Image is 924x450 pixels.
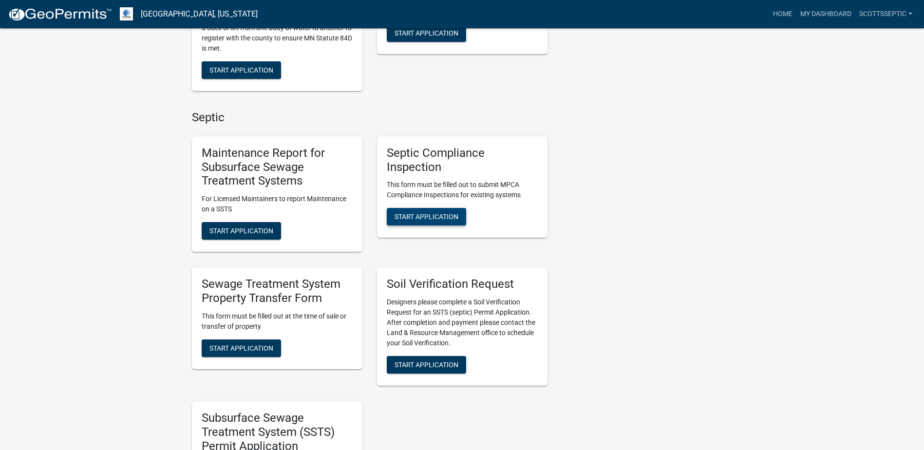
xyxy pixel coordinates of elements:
img: Otter Tail County, Minnesota [120,7,133,20]
a: My Dashboard [796,5,855,23]
span: Start Application [395,213,458,221]
p: This form must be filled out to submit MPCA Compliance Inspections for existing systems [387,180,538,200]
span: Start Application [395,29,458,37]
button: Start Application [387,208,466,225]
a: scottsseptic [855,5,916,23]
h5: Sewage Treatment System Property Transfer Form [202,277,353,305]
h5: Septic Compliance Inspection [387,146,538,174]
span: Start Application [395,361,458,369]
p: For Licensed Maintainers to report Maintenance on a SSTS [202,194,353,214]
p: This form must be filled out at the time of sale or transfer of property [202,311,353,332]
a: Home [769,5,796,23]
button: Start Application [387,24,466,42]
span: Start Application [209,227,273,235]
button: Start Application [387,356,466,374]
span: Start Application [209,66,273,74]
button: Start Application [202,222,281,240]
button: Start Application [202,339,281,357]
button: Start Application [202,61,281,79]
h4: Septic [192,111,547,125]
span: Start Application [209,344,273,352]
h5: Maintenance Report for Subsurface Sewage Treatment Systems [202,146,353,188]
h5: Soil Verification Request [387,277,538,291]
p: Designers please complete a Soil Verification Request for an SSTS (septic) Permit Application. Af... [387,297,538,348]
a: [GEOGRAPHIC_DATA], [US_STATE] [141,6,258,22]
